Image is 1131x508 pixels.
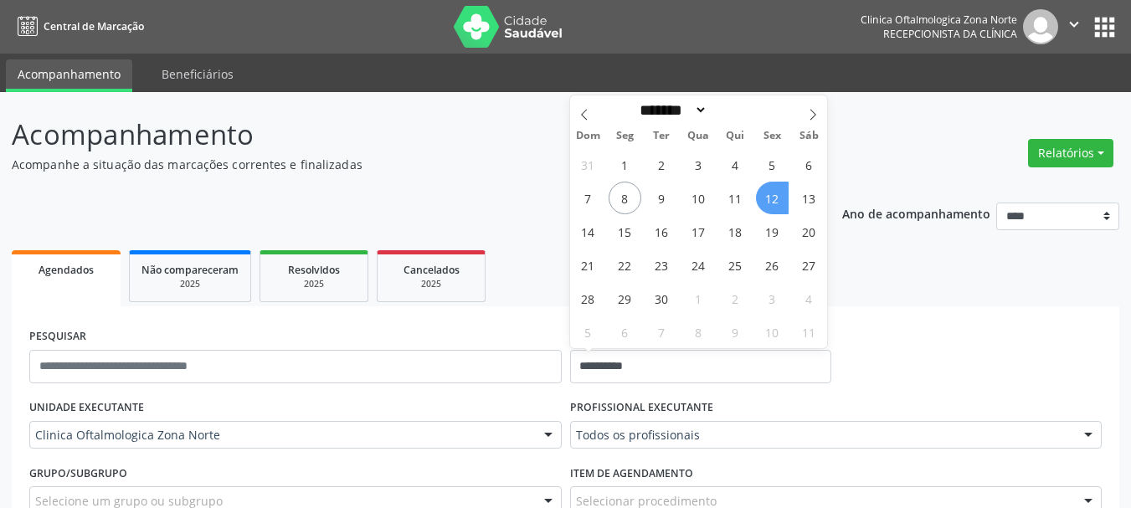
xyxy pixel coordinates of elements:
[717,131,753,141] span: Qui
[6,59,132,92] a: Acompanhamento
[756,148,789,181] span: Setembro 5, 2025
[682,249,715,281] span: Setembro 24, 2025
[288,263,340,277] span: Resolvidos
[1065,15,1083,33] i: 
[645,148,678,181] span: Setembro 2, 2025
[756,249,789,281] span: Setembro 26, 2025
[609,316,641,348] span: Outubro 6, 2025
[150,59,245,89] a: Beneficiários
[141,263,239,277] span: Não compareceram
[1028,139,1113,167] button: Relatórios
[756,182,789,214] span: Setembro 12, 2025
[39,263,94,277] span: Agendados
[572,148,604,181] span: Agosto 31, 2025
[643,131,680,141] span: Ter
[753,131,790,141] span: Sex
[570,460,693,486] label: Item de agendamento
[842,203,990,223] p: Ano de acompanhamento
[29,395,144,421] label: UNIDADE EXECUTANTE
[719,249,752,281] span: Setembro 25, 2025
[609,215,641,248] span: Setembro 15, 2025
[609,282,641,315] span: Setembro 29, 2025
[719,182,752,214] span: Setembro 11, 2025
[570,395,713,421] label: PROFISSIONAL EXECUTANTE
[793,215,825,248] span: Setembro 20, 2025
[707,101,763,119] input: Year
[606,131,643,141] span: Seg
[793,249,825,281] span: Setembro 27, 2025
[389,278,473,290] div: 2025
[883,27,1017,41] span: Recepcionista da clínica
[12,13,144,40] a: Central de Marcação
[682,316,715,348] span: Outubro 8, 2025
[12,114,787,156] p: Acompanhamento
[572,316,604,348] span: Outubro 5, 2025
[1023,9,1058,44] img: img
[1090,13,1119,42] button: apps
[682,148,715,181] span: Setembro 3, 2025
[793,182,825,214] span: Setembro 13, 2025
[756,316,789,348] span: Outubro 10, 2025
[680,131,717,141] span: Qua
[635,101,708,119] select: Month
[44,19,144,33] span: Central de Marcação
[861,13,1017,27] div: Clinica Oftalmologica Zona Norte
[29,460,127,486] label: Grupo/Subgrupo
[645,249,678,281] span: Setembro 23, 2025
[35,427,527,444] span: Clinica Oftalmologica Zona Norte
[682,215,715,248] span: Setembro 17, 2025
[793,148,825,181] span: Setembro 6, 2025
[572,249,604,281] span: Setembro 21, 2025
[682,282,715,315] span: Outubro 1, 2025
[756,282,789,315] span: Outubro 3, 2025
[719,215,752,248] span: Setembro 18, 2025
[29,324,86,350] label: PESQUISAR
[576,427,1068,444] span: Todos os profissionais
[1058,9,1090,44] button: 
[719,282,752,315] span: Outubro 2, 2025
[12,156,787,173] p: Acompanhe a situação das marcações correntes e finalizadas
[645,215,678,248] span: Setembro 16, 2025
[793,316,825,348] span: Outubro 11, 2025
[793,282,825,315] span: Outubro 4, 2025
[609,249,641,281] span: Setembro 22, 2025
[682,182,715,214] span: Setembro 10, 2025
[645,182,678,214] span: Setembro 9, 2025
[719,316,752,348] span: Outubro 9, 2025
[570,131,607,141] span: Dom
[756,215,789,248] span: Setembro 19, 2025
[272,278,356,290] div: 2025
[609,148,641,181] span: Setembro 1, 2025
[572,182,604,214] span: Setembro 7, 2025
[404,263,460,277] span: Cancelados
[572,215,604,248] span: Setembro 14, 2025
[609,182,641,214] span: Setembro 8, 2025
[645,282,678,315] span: Setembro 30, 2025
[572,282,604,315] span: Setembro 28, 2025
[141,278,239,290] div: 2025
[719,148,752,181] span: Setembro 4, 2025
[790,131,827,141] span: Sáb
[645,316,678,348] span: Outubro 7, 2025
